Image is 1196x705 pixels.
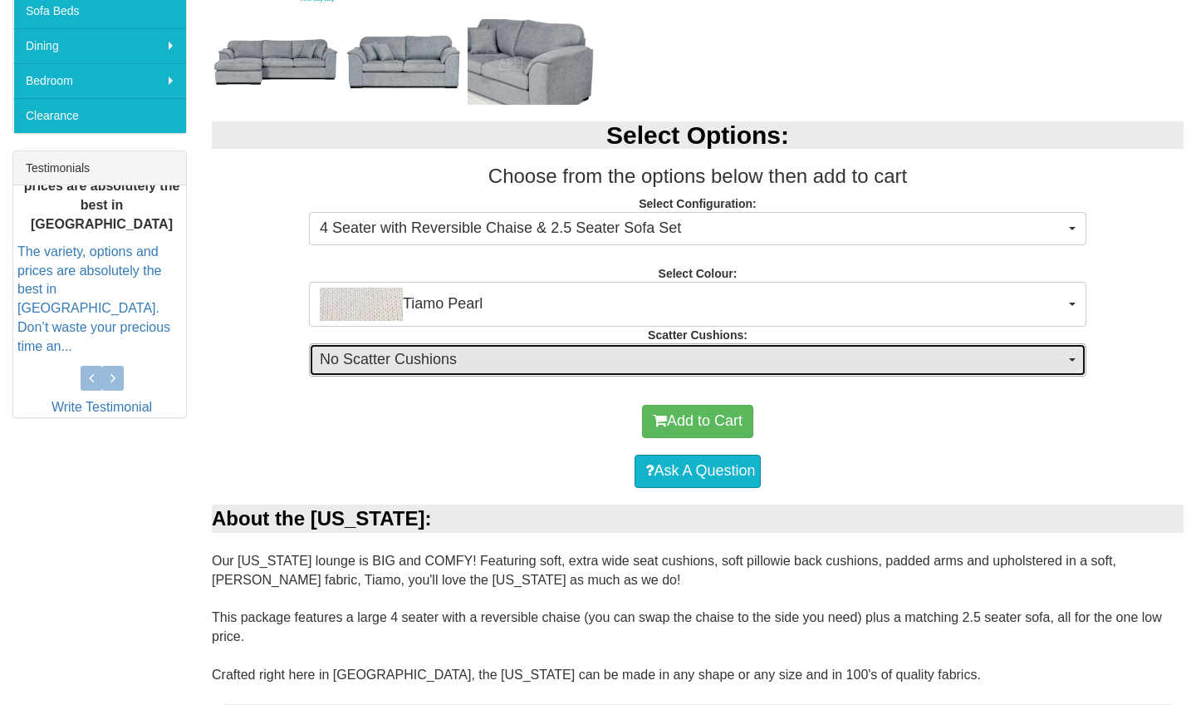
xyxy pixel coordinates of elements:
[320,349,1065,371] span: No Scatter Cushions
[309,212,1086,245] button: 4 Seater with Reversible Chaise & 2.5 Seater Sofa Set
[13,151,186,185] div: Testimonials
[13,63,186,98] a: Bedroom
[659,267,738,280] strong: Select Colour:
[24,160,180,232] b: The variety, options and prices are absolutely the best in [GEOGRAPHIC_DATA]
[635,455,760,488] a: Ask A Question
[606,121,789,149] b: Select Options:
[642,405,753,438] button: Add to Cart
[320,218,1065,239] span: 4 Seater with Reversible Chaise & 2.5 Seater Sofa Set
[13,98,186,133] a: Clearance
[309,282,1086,327] button: Tiamo PearlTiamo Pearl
[639,197,757,210] strong: Select Configuration:
[309,343,1086,377] button: No Scatter Cushions
[51,400,152,414] a: Write Testimonial
[320,288,1065,321] span: Tiamo Pearl
[212,505,1184,533] div: About the [US_STATE]:
[320,288,403,321] img: Tiamo Pearl
[648,328,747,342] strong: Scatter Cushions:
[13,28,186,63] a: Dining
[212,165,1184,187] h3: Choose from the options below then add to cart
[17,244,170,353] a: The variety, options and prices are absolutely the best in [GEOGRAPHIC_DATA]. Don’t waste your pr...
